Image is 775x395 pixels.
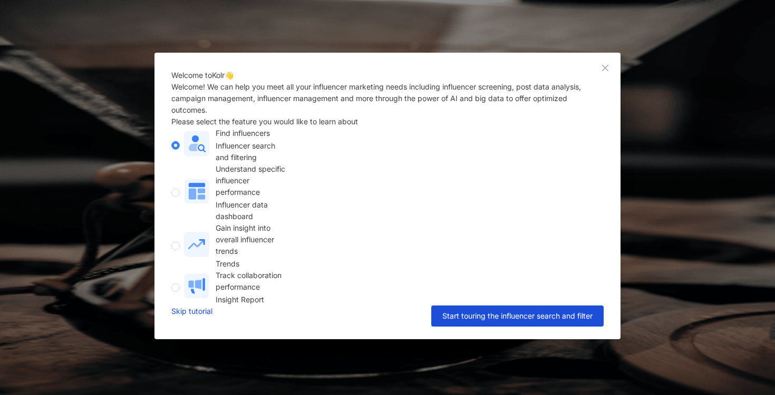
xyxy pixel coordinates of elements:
div: Welcome to Kolr 👋 [171,70,604,81]
a: Skip tutorial [171,305,212,327]
div: Trends [216,258,285,270]
button: Close [595,57,616,78]
div: Understand specific influencer performance [216,163,285,198]
div: Gain insight into overall influencer trends [216,222,285,257]
div: Insight Report [216,294,285,305]
div: Influencer data dashboard [216,199,285,222]
div: Track collaboration performance [216,270,285,293]
div: Find influencers [216,127,285,139]
div: Welcome! We can help you meet all your influencer marketing needs including influencer screening,... [171,81,604,116]
span: Start touring the influencer search and filter [442,312,593,320]
div: Influencer search and filtering [216,140,285,163]
div: Please select the feature you would like to learn about [171,116,604,127]
button: Start touring the influencer search and filter [431,305,604,327]
span: close [601,64,609,72]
